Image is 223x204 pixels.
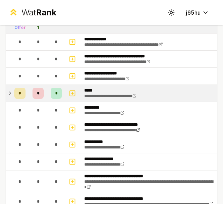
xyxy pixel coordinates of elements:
[180,6,215,19] button: j65hu
[14,25,26,30] div: Offer
[21,7,56,18] div: Wat
[8,7,56,18] a: WatRank
[186,8,201,17] span: j65hu
[37,25,39,30] div: 1
[36,7,56,17] span: Rank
